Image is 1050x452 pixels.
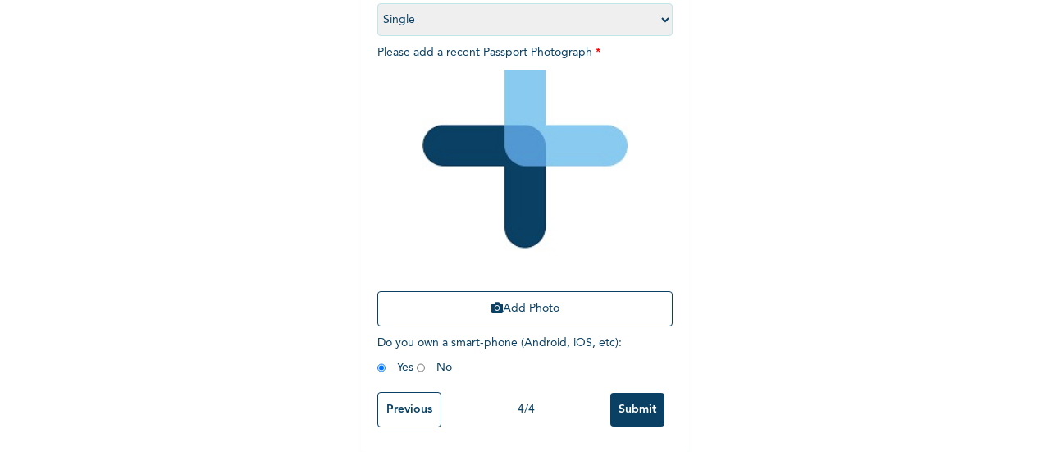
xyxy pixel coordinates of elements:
div: 4 / 4 [441,401,610,418]
span: Do you own a smart-phone (Android, iOS, etc) : Yes No [377,337,622,373]
input: Previous [377,392,441,427]
span: Please add a recent Passport Photograph [377,47,673,335]
button: Add Photo [377,291,673,326]
img: Crop [422,70,628,275]
input: Submit [610,393,664,427]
